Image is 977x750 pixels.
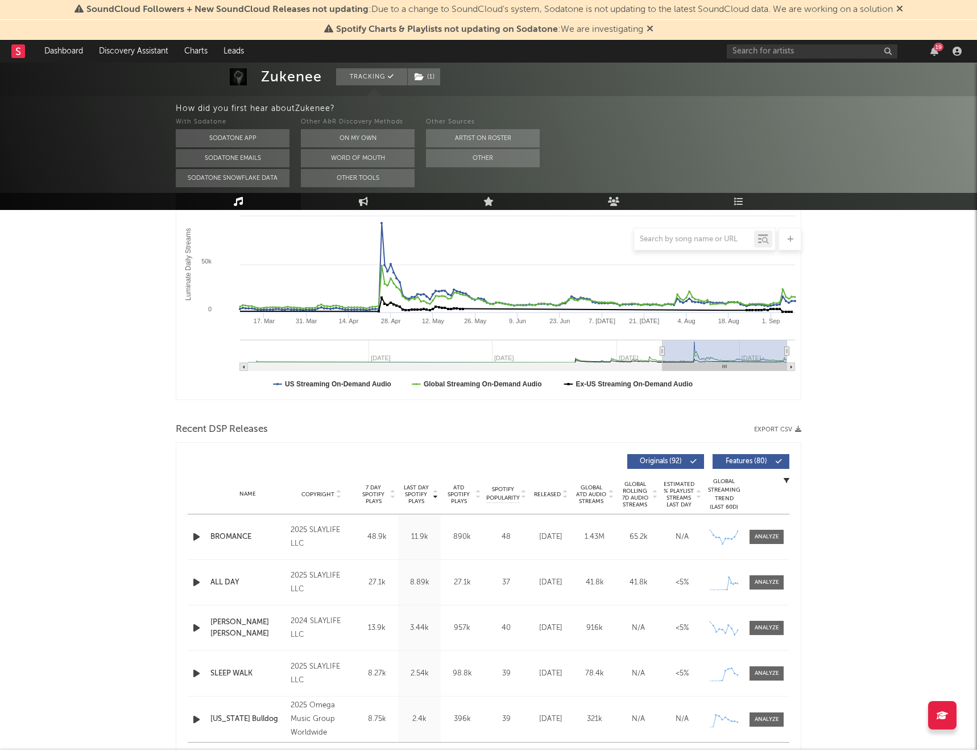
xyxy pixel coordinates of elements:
[358,484,388,505] span: 7 Day Spotify Plays
[762,318,780,324] text: 1. Sep
[663,623,701,634] div: <5%
[296,318,317,324] text: 31. Mar
[707,477,741,512] div: Global Streaming Trend (Last 60D)
[408,68,440,85] button: (1)
[509,318,526,324] text: 9. Jun
[663,531,701,543] div: N/A
[401,668,438,679] div: 2.54k
[629,318,659,324] text: 21. [DATE]
[486,531,526,543] div: 48
[210,668,285,679] a: SLEEP WALK
[336,25,643,34] span: : We are investigating
[381,318,401,324] text: 28. Apr
[576,623,614,634] div: 916k
[261,68,322,85] div: Zukenee
[576,714,614,725] div: 321k
[532,668,570,679] div: [DATE]
[619,623,657,634] div: N/A
[301,129,415,147] button: On My Own
[301,116,415,129] div: Other A&R Discovery Methods
[444,623,481,634] div: 957k
[589,318,615,324] text: 7. [DATE]
[619,577,657,588] div: 41.8k
[291,615,353,642] div: 2024 SLAYLIFE LLC
[358,623,395,634] div: 13.9k
[713,454,789,469] button: Features(80)
[576,531,614,543] div: 1.43M
[486,668,526,679] div: 39
[176,149,289,167] button: Sodatone Emails
[176,102,977,116] div: How did you first hear about Zukenee ?
[663,481,694,508] span: Estimated % Playlist Streams Last Day
[576,484,607,505] span: Global ATD Audio Streams
[576,577,614,588] div: 41.8k
[444,531,481,543] div: 890k
[619,531,657,543] div: 65.2k
[426,129,540,147] button: Artist on Roster
[301,491,334,498] span: Copyright
[176,172,801,399] svg: Luminate Daily Consumption
[426,149,540,167] button: Other
[336,68,407,85] button: Tracking
[176,423,268,436] span: Recent DSP Releases
[86,5,369,14] span: SoundCloud Followers + New SoundCloud Releases not updating
[532,577,570,588] div: [DATE]
[36,40,91,63] a: Dashboard
[663,668,701,679] div: <5%
[424,380,542,388] text: Global Streaming On-Demand Audio
[647,25,653,34] span: Dismiss
[176,40,216,63] a: Charts
[464,318,487,324] text: 26. May
[358,714,395,725] div: 8.75k
[401,577,438,588] div: 8.89k
[444,668,481,679] div: 98.8k
[210,531,285,543] a: BROMANCE
[444,484,474,505] span: ATD Spotify Plays
[210,714,285,725] a: [US_STATE] Bulldog
[422,318,445,324] text: 12. May
[210,490,285,498] div: Name
[358,668,395,679] div: 8.27k
[718,318,739,324] text: 18. Aug
[720,458,772,465] span: Features ( 80 )
[532,531,570,543] div: [DATE]
[727,44,897,59] input: Search for artists
[486,623,526,634] div: 40
[176,169,289,187] button: Sodatone Snowflake Data
[201,258,212,265] text: 50k
[291,569,353,596] div: 2025 SLAYLIFE LLC
[486,577,526,588] div: 37
[619,714,657,725] div: N/A
[532,623,570,634] div: [DATE]
[401,623,438,634] div: 3.44k
[534,491,561,498] span: Released
[619,668,657,679] div: N/A
[210,577,285,588] a: ALL DAY
[486,714,526,725] div: 39
[301,169,415,187] button: Other Tools
[635,458,687,465] span: Originals ( 92 )
[619,481,651,508] span: Global Rolling 7D Audio Streams
[486,485,520,502] span: Spotify Popularity
[291,660,353,687] div: 2025 SLAYLIFE LLC
[401,531,438,543] div: 11.9k
[754,426,801,433] button: Export CSV
[896,5,903,14] span: Dismiss
[176,116,289,129] div: With Sodatone
[254,318,275,324] text: 17. Mar
[576,668,614,679] div: 78.4k
[291,524,353,551] div: 2025 SLAYLIFE LLC
[401,484,431,505] span: Last Day Spotify Plays
[210,617,285,639] div: [PERSON_NAME] [PERSON_NAME]
[336,25,558,34] span: Spotify Charts & Playlists not updating on Sodatone
[358,577,395,588] div: 27.1k
[576,380,693,388] text: Ex-US Streaming On-Demand Audio
[285,380,391,388] text: US Streaming On-Demand Audio
[663,714,701,725] div: N/A
[934,43,943,51] div: 19
[184,228,192,300] text: Luminate Daily Streams
[532,714,570,725] div: [DATE]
